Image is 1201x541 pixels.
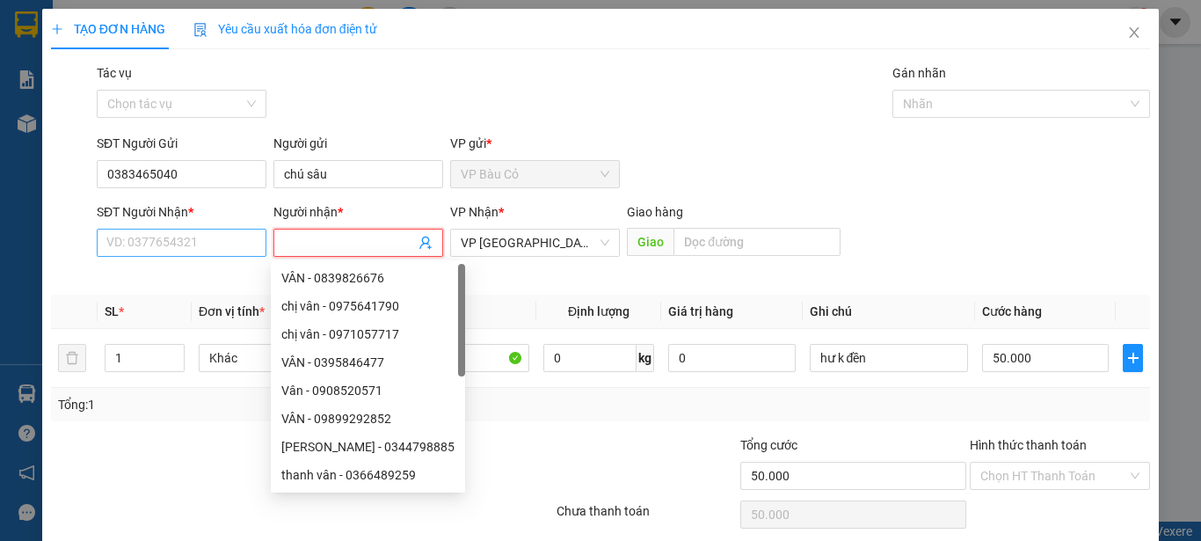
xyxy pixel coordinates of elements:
[281,465,455,485] div: thanh vân - 0366489259
[970,438,1087,452] label: Hình thức thanh toán
[281,409,455,428] div: VÂN - 09899292852
[228,122,251,147] span: SL
[627,228,673,256] span: Giao
[450,205,499,219] span: VP Nhận
[271,292,465,320] div: chị vân - 0975641790
[803,295,975,329] th: Ghi chú
[982,304,1042,318] span: Cước hàng
[281,437,455,457] div: [PERSON_NAME] - 0344798885
[271,405,465,433] div: VÂN - 09899292852
[273,134,443,153] div: Người gửi
[170,15,312,36] div: An Sương
[668,344,795,372] input: 0
[273,259,443,279] div: Tên không hợp lệ
[668,304,733,318] span: Giá trị hàng
[1123,344,1143,372] button: plus
[273,202,443,222] div: Người nhận
[281,353,455,372] div: VÂN - 0395846477
[193,22,377,36] span: Yêu cầu xuất hóa đơn điện tử
[105,304,119,318] span: SL
[1110,9,1159,58] button: Close
[15,17,42,35] span: Gửi:
[193,23,207,37] img: icon
[461,161,609,187] span: VP Bàu Cỏ
[15,15,157,36] div: VP Bàu Cỏ
[555,501,739,532] div: Chưa thanh toán
[271,377,465,405] div: Vân - 0908520571
[810,344,968,372] input: Ghi Chú
[15,124,312,146] div: Tên hàng: thùng đồ ăn ( : 1 )
[271,433,465,461] div: khánh vân - 0344798885
[281,268,455,288] div: VÂN - 0839826676
[892,66,946,80] label: Gán nhãn
[1124,351,1142,365] span: plus
[740,438,797,452] span: Tổng cước
[51,23,63,35] span: plus
[271,348,465,377] div: VÂN - 0395846477
[673,228,841,256] input: Dọc đường
[15,36,157,57] div: hoa
[13,92,160,113] div: 30.000
[281,381,455,400] div: Vân - 0908520571
[51,22,165,36] span: TẠO ĐƠN HÀNG
[1127,26,1141,40] span: close
[97,134,266,153] div: SĐT Người Gửi
[58,395,465,414] div: Tổng: 1
[271,461,465,489] div: thanh vân - 0366489259
[627,205,683,219] span: Giao hàng
[209,345,346,371] span: Khác
[419,236,433,250] span: user-add
[170,57,312,82] div: 0396785527
[97,66,132,80] label: Tác vụ
[461,230,609,256] span: VP Tân Bình
[58,344,86,372] button: delete
[637,344,654,372] span: kg
[170,36,312,57] div: quân
[97,202,266,222] div: SĐT Người Nhận
[13,94,40,113] span: CR :
[281,325,455,344] div: chị vân - 0971057717
[271,264,465,292] div: VÂN - 0839826676
[199,304,265,318] span: Đơn vị tính
[15,57,157,82] div: 0364121629
[271,320,465,348] div: chị vân - 0971057717
[568,304,630,318] span: Định lượng
[450,134,620,153] div: VP gửi
[170,17,211,35] span: Nhận:
[281,296,455,316] div: chị vân - 0975641790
